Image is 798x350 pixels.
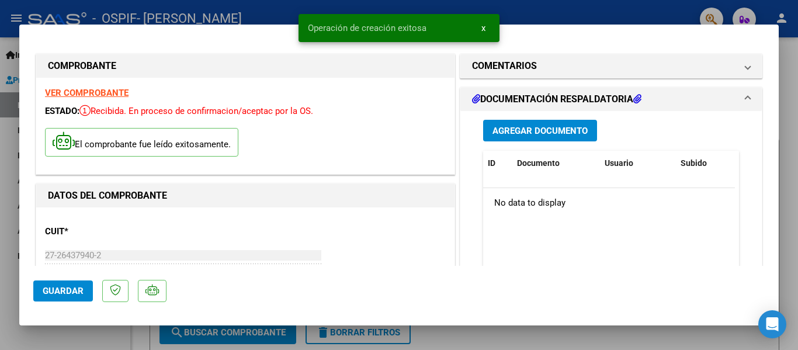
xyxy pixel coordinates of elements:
[48,60,116,71] strong: COMPROBANTE
[758,310,786,338] div: Open Intercom Messenger
[33,280,93,302] button: Guardar
[43,286,84,296] span: Guardar
[472,18,495,39] button: x
[45,88,129,98] a: VER COMPROBANTE
[734,151,793,176] datatable-header-cell: Acción
[517,158,560,168] span: Documento
[483,188,735,217] div: No data to display
[481,23,485,33] span: x
[79,106,313,116] span: Recibida. En proceso de confirmacion/aceptac por la OS.
[48,190,167,201] strong: DATOS DEL COMPROBANTE
[605,158,633,168] span: Usuario
[676,151,734,176] datatable-header-cell: Subido
[308,22,426,34] span: Operación de creación exitosa
[488,158,495,168] span: ID
[512,151,600,176] datatable-header-cell: Documento
[483,151,512,176] datatable-header-cell: ID
[681,158,707,168] span: Subido
[472,92,641,106] h1: DOCUMENTACIÓN RESPALDATORIA
[483,120,597,141] button: Agregar Documento
[460,54,762,78] mat-expansion-panel-header: COMENTARIOS
[45,225,165,238] p: CUIT
[472,59,537,73] h1: COMENTARIOS
[45,128,238,157] p: El comprobante fue leído exitosamente.
[492,126,588,136] span: Agregar Documento
[600,151,676,176] datatable-header-cell: Usuario
[460,88,762,111] mat-expansion-panel-header: DOCUMENTACIÓN RESPALDATORIA
[45,106,79,116] span: ESTADO:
